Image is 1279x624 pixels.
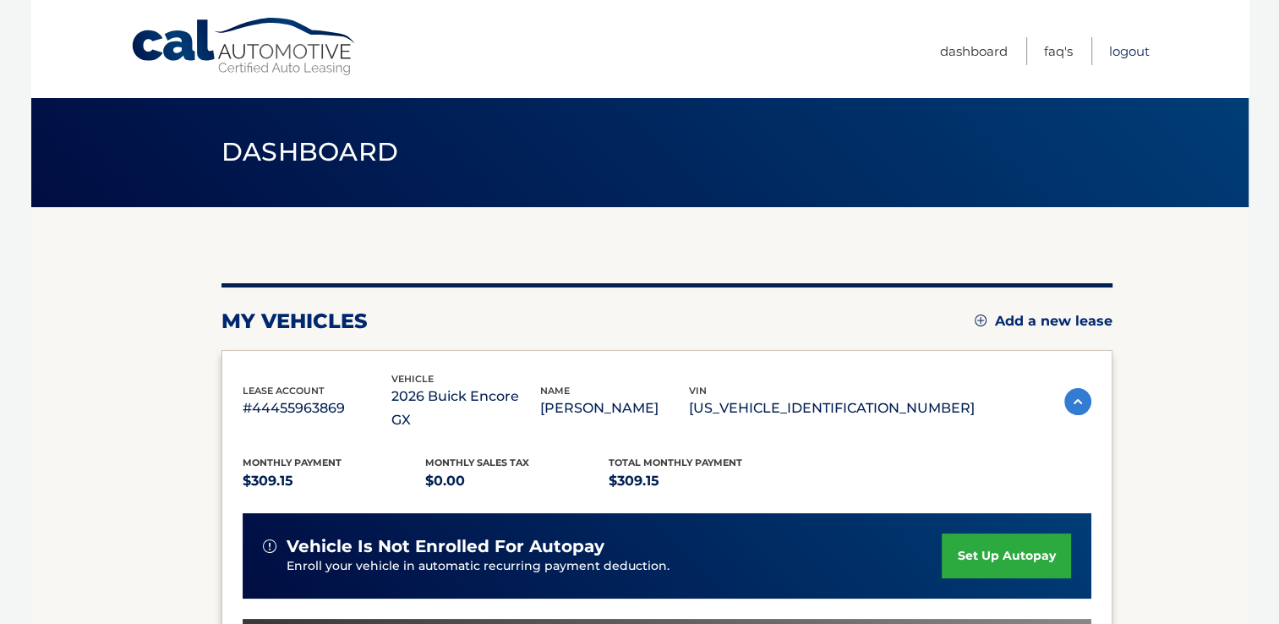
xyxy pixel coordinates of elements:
[243,397,391,420] p: #44455963869
[609,469,792,493] p: $309.15
[287,557,943,576] p: Enroll your vehicle in automatic recurring payment deduction.
[940,37,1008,65] a: Dashboard
[1064,388,1091,415] img: accordion-active.svg
[540,385,570,397] span: name
[243,385,325,397] span: lease account
[540,397,689,420] p: [PERSON_NAME]
[425,457,529,468] span: Monthly sales Tax
[221,309,368,334] h2: my vehicles
[287,536,604,557] span: vehicle is not enrolled for autopay
[263,539,276,553] img: alert-white.svg
[130,17,358,77] a: Cal Automotive
[243,469,426,493] p: $309.15
[391,385,540,432] p: 2026 Buick Encore GX
[975,313,1112,330] a: Add a new lease
[425,469,609,493] p: $0.00
[1044,37,1073,65] a: FAQ's
[942,534,1070,578] a: set up autopay
[221,136,399,167] span: Dashboard
[391,373,434,385] span: vehicle
[689,397,975,420] p: [US_VEHICLE_IDENTIFICATION_NUMBER]
[1109,37,1150,65] a: Logout
[609,457,742,468] span: Total Monthly Payment
[243,457,342,468] span: Monthly Payment
[689,385,707,397] span: vin
[975,315,987,326] img: add.svg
